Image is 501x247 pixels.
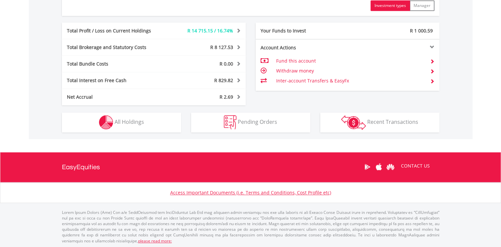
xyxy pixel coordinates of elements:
button: Pending Orders [191,113,310,132]
button: Recent Transactions [320,113,439,132]
button: Manager [410,0,434,11]
span: All Holdings [115,118,144,125]
td: Withdraw money [276,66,425,76]
span: R 0.00 [220,61,233,67]
span: R 1 000.59 [410,27,433,34]
span: Recent Transactions [367,118,418,125]
a: Access Important Documents (i.e. Terms and Conditions, Cost Profile etc) [170,189,331,196]
a: Huawei [385,157,396,177]
a: EasyEquities [62,152,100,182]
div: Total Interest on Free Cash [62,77,169,84]
div: Account Actions [256,44,348,51]
img: holdings-wht.png [99,115,113,129]
div: Total Profit / Loss on Current Holdings [62,27,169,34]
a: Google Play [362,157,373,177]
span: Pending Orders [238,118,277,125]
div: Your Funds to Invest [256,27,348,34]
img: transactions-zar-wht.png [341,115,366,130]
td: Fund this account [276,56,425,66]
span: R 2.69 [220,94,233,100]
div: Net Accrual [62,94,169,100]
button: Investment types [371,0,410,11]
img: pending_instructions-wht.png [224,115,236,129]
span: R 8 127.53 [210,44,233,50]
a: CONTACT US [396,157,434,175]
a: Apple [373,157,385,177]
button: All Holdings [62,113,181,132]
div: Total Bundle Costs [62,61,169,67]
a: please read more: [138,238,172,244]
p: Lorem Ipsum Dolors (Ame) Con a/e SeddOeiusmod tem InciDiduntut Lab Etd mag aliquaen admin veniamq... [62,210,439,244]
td: Inter-account Transfers & EasyFx [276,76,425,86]
div: Total Brokerage and Statutory Costs [62,44,169,51]
span: R 14 715.15 / 16.74% [187,27,233,34]
span: R 829.82 [214,77,233,83]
